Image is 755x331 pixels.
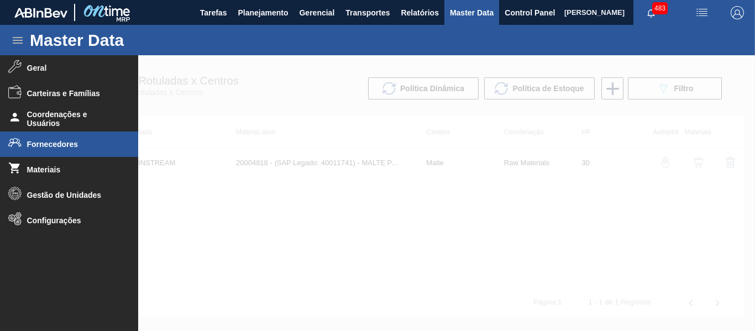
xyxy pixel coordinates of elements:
[27,216,118,225] span: Configurações
[731,6,744,19] img: Logout
[27,191,118,199] span: Gestão de Unidades
[27,110,118,128] span: Coordenações e Usuários
[450,6,494,19] span: Master Data
[30,34,226,46] h1: Master Data
[345,6,390,19] span: Transportes
[652,2,668,14] span: 483
[695,6,709,19] img: userActions
[27,64,118,72] span: Geral
[633,5,669,20] button: Notificações
[27,89,118,98] span: Carteiras e Famílias
[200,6,227,19] span: Tarefas
[401,6,438,19] span: Relatórios
[27,140,118,149] span: Fornecedores
[505,6,555,19] span: Control Panel
[27,165,118,174] span: Materiais
[299,6,334,19] span: Gerencial
[238,6,288,19] span: Planejamento
[14,8,67,18] img: TNhmsLtSVTkK8tSr43FrP2fwEKptu5GPRR3wAAAABJRU5ErkJggg==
